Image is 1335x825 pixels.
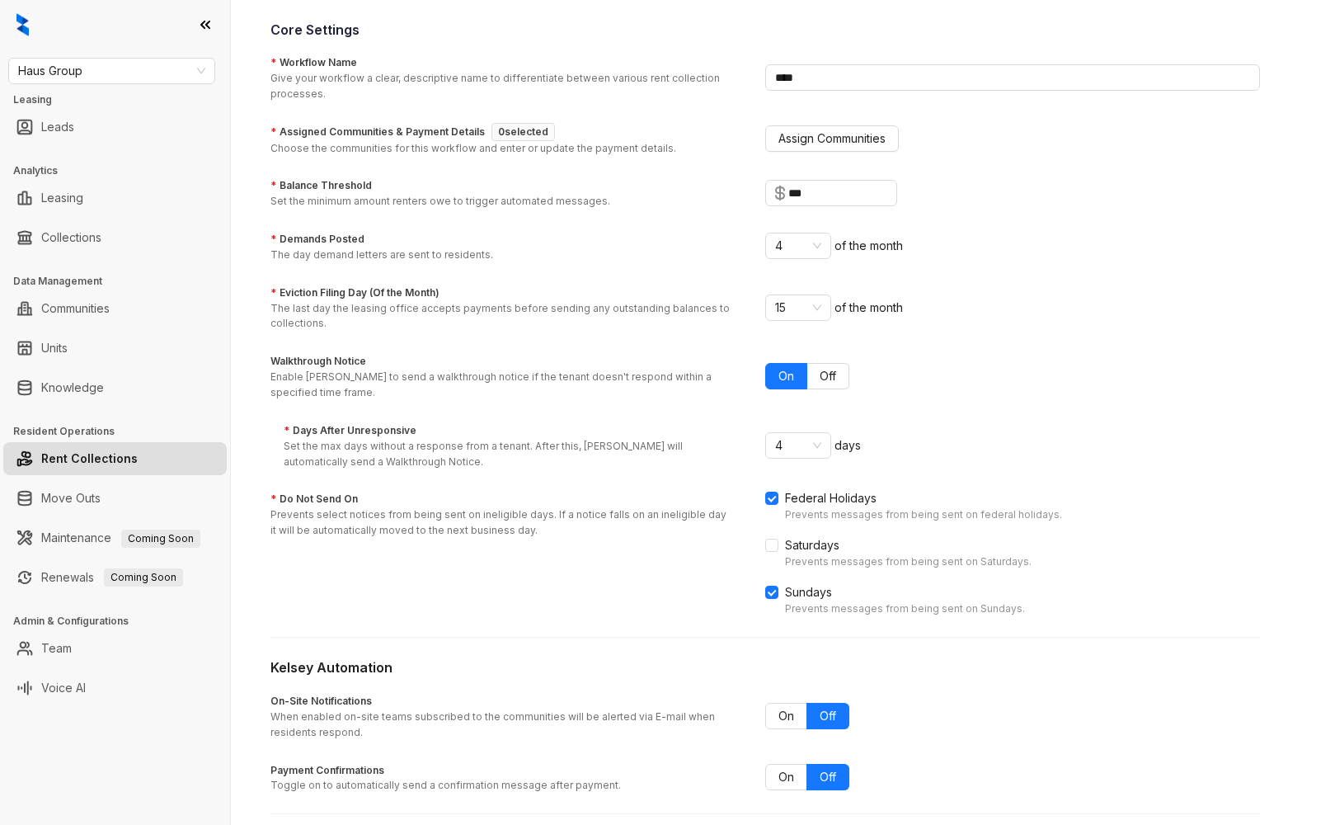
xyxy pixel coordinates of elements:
a: Leasing [41,181,83,214]
li: Voice AI [3,672,227,705]
div: Prevents messages from being sent on Sundays. [785,601,1062,617]
span: Haus Group [18,59,205,83]
a: Move Outs [41,482,101,515]
li: Units [3,332,227,365]
p: Prevents select notices from being sent on ineligible days. If a notice falls on an ineligible da... [270,507,734,539]
span: Saturdays [778,536,846,554]
label: Walkthrough Notice [270,354,366,370]
img: logo [16,13,29,36]
a: Units [41,332,68,365]
label: Payment Confirmations [270,763,384,779]
p: Choose the communities for this workflow and enter or update the payment details. [270,141,676,157]
p: The day demand letters are sent to residents. [270,247,493,263]
li: Rent Collections [3,442,227,475]
a: RenewalsComing Soon [41,561,183,594]
span: of the month [834,300,903,314]
label: Assigned Communities & Payment Details [270,123,562,141]
h3: Data Management [13,274,230,289]
label: Eviction Filing Day (Of the Month) [270,285,440,301]
label: On-Site Notifications [270,694,372,709]
a: Voice AI [41,672,86,705]
p: When enabled on-site teams subscribed to the communities will be alerted via E-mail when resident... [270,709,734,741]
label: Workflow Name [270,55,357,71]
span: Sundays [778,583,839,601]
li: Move Outs [3,482,227,515]
li: Renewals [3,561,227,594]
a: Communities [41,292,110,325]
h3: Analytics [13,163,230,178]
div: Prevents messages from being sent on Saturdays. [785,554,1062,570]
li: Knowledge [3,371,227,404]
div: Prevents messages from being sent on federal holidays. [785,507,1062,523]
label: Do Not Send On [270,492,358,507]
h3: Admin & Configurations [13,614,230,629]
span: days [834,438,861,452]
a: Leads [41,111,74,144]
span: Off [820,770,836,784]
a: Rent Collections [41,442,138,475]
span: Coming Soon [121,530,200,548]
p: Toggle on to automatically send a confirmation message after payment. [270,778,621,794]
span: 15 [775,295,821,320]
h3: Core Settings [270,20,1260,40]
span: 4 [775,433,821,458]
li: Leasing [3,181,227,214]
span: Off [820,369,836,383]
span: Coming Soon [104,568,183,587]
p: Enable [PERSON_NAME] to send a walkthrough notice if the tenant doesn't respond within a specifie... [270,370,734,401]
li: Leads [3,111,227,144]
li: Team [3,632,227,665]
span: 0 selected [491,123,555,141]
li: Maintenance [3,521,227,554]
span: Off [820,709,836,723]
h3: Kelsey Automation [270,658,1260,678]
p: The last day the leasing office accepts payments before sending any outstanding balances to colle... [270,301,745,332]
span: Federal Holidays [778,489,883,507]
p: Set the minimum amount renters owe to trigger automated messages. [270,194,610,210]
a: Collections [41,221,101,254]
a: Team [41,632,72,665]
li: Communities [3,292,227,325]
a: Knowledge [41,371,104,404]
label: Days After Unresponsive [284,423,416,439]
span: of the month [834,238,903,252]
label: Balance Threshold [270,178,372,194]
span: On [778,709,794,723]
p: Give your workflow a clear, descriptive name to differentiate between various rent collection pro... [270,71,745,102]
span: On [778,369,794,383]
span: 4 [775,233,821,258]
p: Set the max days without a response from a tenant. After this, [PERSON_NAME] will automatically s... [284,439,745,470]
li: Collections [3,221,227,254]
span: On [778,770,794,784]
button: Assign Communities [765,125,899,152]
label: Demands Posted [270,232,364,247]
h3: Resident Operations [13,424,230,439]
h3: Leasing [13,92,230,107]
span: Assign Communities [778,130,886,148]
